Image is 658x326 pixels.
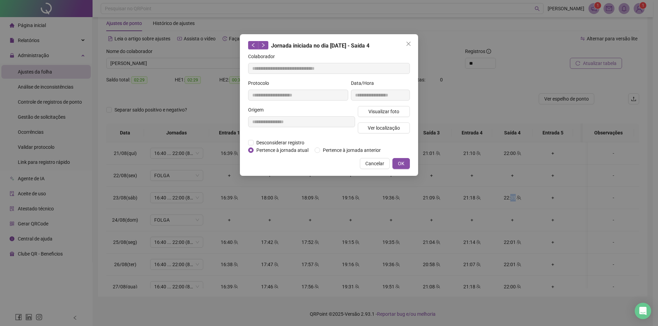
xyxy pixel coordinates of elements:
div: Jornada iniciada no dia [DATE] - Saída 4 [248,41,410,50]
label: Protocolo [248,79,273,87]
button: right [258,41,268,49]
button: Cancelar [360,158,390,169]
button: left [248,41,258,49]
div: Open Intercom Messenger [635,303,651,319]
span: left [251,43,256,48]
span: Pertence à jornada atual [254,146,311,154]
button: Visualizar foto [358,106,410,117]
span: Cancelar [365,160,384,167]
span: OK [398,160,404,167]
span: Ver localização [368,124,400,132]
button: Close [403,38,414,49]
label: Origem [248,106,268,114]
span: Desconsiderar registro [254,139,307,146]
label: Data/Hora [351,79,378,87]
span: right [261,43,266,48]
button: OK [392,158,410,169]
label: Colaborador [248,53,279,60]
button: Ver localização [358,122,410,133]
span: close [406,41,411,47]
span: Visualizar foto [368,108,399,115]
span: Pertence à jornada anterior [320,146,383,154]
